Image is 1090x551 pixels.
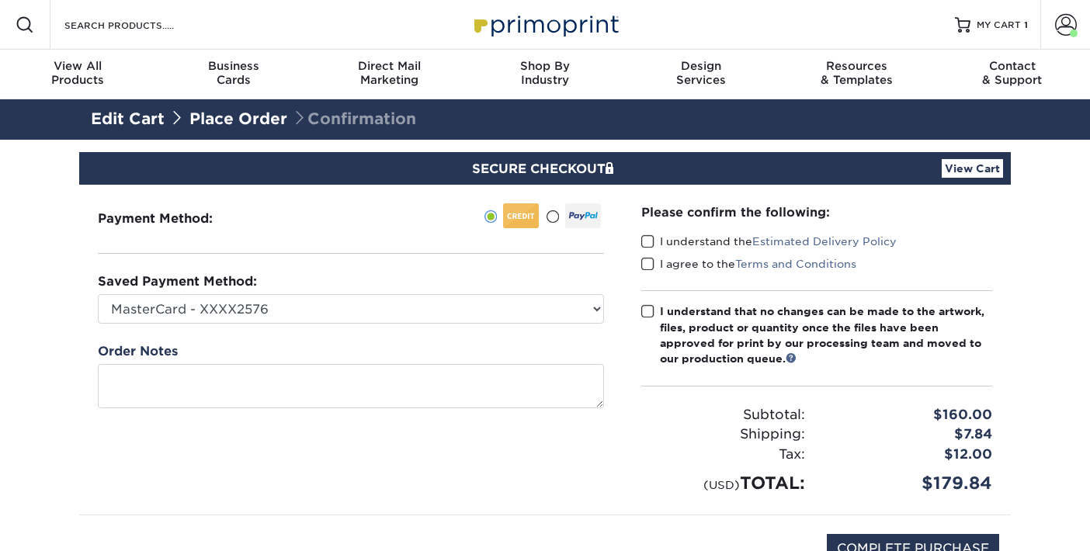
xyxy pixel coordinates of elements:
span: MY CART [977,19,1021,32]
a: Shop ByIndustry [467,50,623,99]
label: Order Notes [98,342,178,361]
label: I understand the [641,234,897,249]
span: Shop By [467,59,623,73]
div: $12.00 [817,445,1004,465]
div: $7.84 [817,425,1004,445]
div: Marketing [311,59,467,87]
span: Resources [779,59,935,73]
div: Subtotal: [630,405,817,425]
span: SECURE CHECKOUT [472,161,618,176]
a: BusinessCards [156,50,312,99]
input: SEARCH PRODUCTS..... [63,16,214,34]
div: Services [623,59,779,87]
div: Industry [467,59,623,87]
small: (USD) [703,478,740,491]
span: 1 [1024,19,1028,30]
a: Estimated Delivery Policy [752,235,897,248]
div: TOTAL: [630,470,817,496]
a: View Cart [942,159,1003,178]
label: Saved Payment Method: [98,272,257,291]
div: I understand that no changes can be made to the artwork, files, product or quantity once the file... [660,303,992,367]
label: I agree to the [641,256,856,272]
span: Design [623,59,779,73]
h3: Payment Method: [98,211,251,226]
div: Please confirm the following: [641,203,992,221]
div: Cards [156,59,312,87]
span: Direct Mail [311,59,467,73]
div: $160.00 [817,405,1004,425]
span: Contact [934,59,1090,73]
div: Shipping: [630,425,817,445]
div: & Support [934,59,1090,87]
a: Resources& Templates [779,50,935,99]
a: Terms and Conditions [735,258,856,270]
div: & Templates [779,59,935,87]
span: Business [156,59,312,73]
img: Primoprint [467,8,623,41]
a: Edit Cart [91,109,165,128]
span: Confirmation [292,109,416,128]
a: Direct MailMarketing [311,50,467,99]
div: $179.84 [817,470,1004,496]
a: DesignServices [623,50,779,99]
div: Tax: [630,445,817,465]
a: Place Order [189,109,287,128]
a: Contact& Support [934,50,1090,99]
